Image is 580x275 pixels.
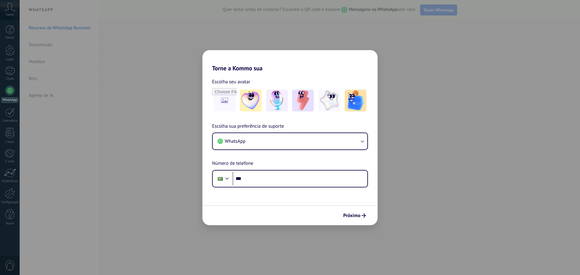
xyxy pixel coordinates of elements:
img: -5.jpeg [345,90,366,111]
span: Escolha sua preferência de suporte [212,123,284,130]
img: -4.jpeg [318,90,340,111]
span: Número de telefone [212,160,253,168]
div: Brazil: + 55 [214,172,226,185]
img: -1.jpeg [240,90,262,111]
img: -3.jpeg [292,90,314,111]
span: WhatsApp [225,138,246,144]
img: -2.jpeg [266,90,288,111]
span: Escolha seu avatar [212,78,250,86]
button: Próximo [340,210,369,221]
button: WhatsApp [213,133,367,149]
span: Próximo [343,213,360,218]
h2: Torne a Kommo sua [202,50,378,72]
